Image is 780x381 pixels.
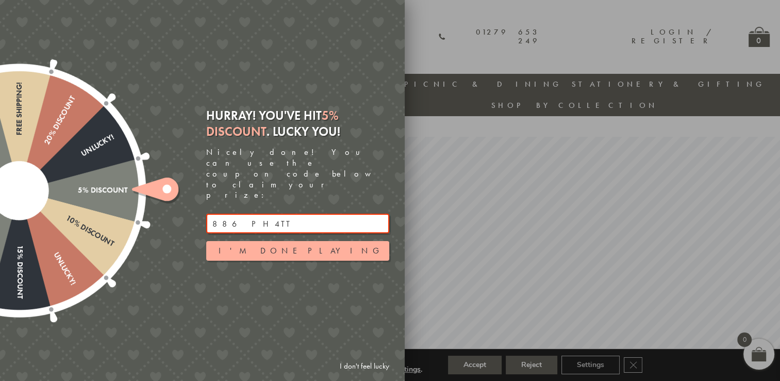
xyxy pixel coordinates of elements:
div: 15% Discount [15,190,24,299]
button: I'm done playing [206,241,389,261]
div: 20% Discount [15,94,77,193]
em: 5% Discount [206,107,339,139]
input: Your email [206,214,389,233]
a: I don't feel lucky [335,357,394,376]
div: 10% Discount [17,187,115,249]
div: Nicely done! You can use the coupon code below to claim your prize: [206,147,389,201]
div: Unlucky! [17,133,115,195]
div: 5% Discount [20,186,128,195]
div: Free shipping! [15,82,24,190]
div: Unlucky! [15,188,77,287]
div: Hurray! You've hit . Lucky you! [206,107,389,139]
